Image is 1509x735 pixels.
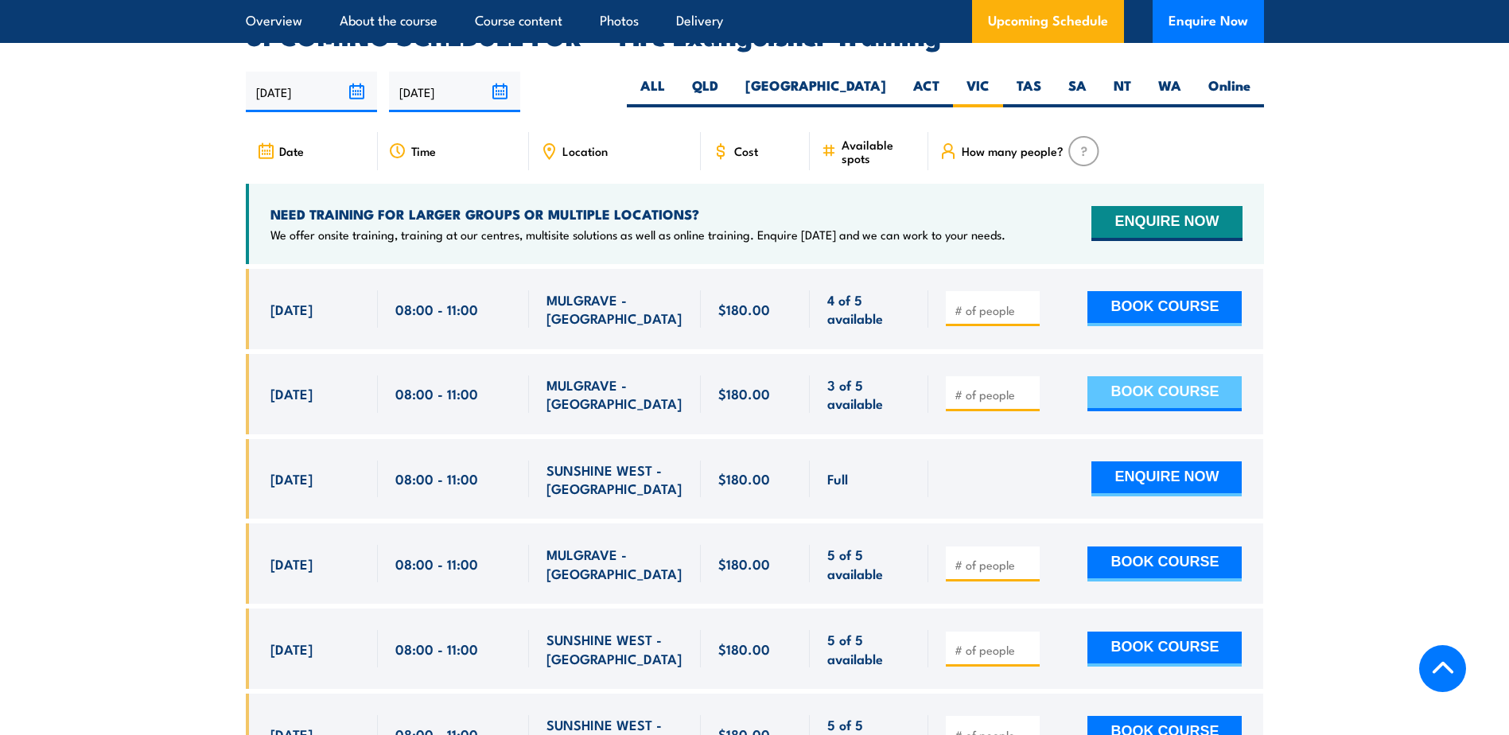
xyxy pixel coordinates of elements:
button: ENQUIRE NOW [1091,461,1242,496]
span: MULGRAVE - [GEOGRAPHIC_DATA] [546,290,683,328]
span: 4 of 5 available [827,290,911,328]
span: SUNSHINE WEST - [GEOGRAPHIC_DATA] [546,461,683,498]
input: # of people [955,557,1034,573]
input: # of people [955,642,1034,658]
label: WA [1145,76,1195,107]
span: How many people? [962,144,1064,157]
span: Time [411,144,436,157]
span: 08:00 - 11:00 [395,554,478,573]
label: Online [1195,76,1264,107]
input: # of people [955,387,1034,402]
span: [DATE] [270,640,313,658]
input: From date [246,72,377,112]
span: Available spots [842,138,917,165]
span: 08:00 - 11:00 [395,300,478,318]
span: 5 of 5 available [827,630,911,667]
span: 08:00 - 11:00 [395,384,478,402]
span: SUNSHINE WEST - [GEOGRAPHIC_DATA] [546,630,683,667]
span: Full [827,469,848,488]
span: 3 of 5 available [827,375,911,413]
label: NT [1100,76,1145,107]
button: BOOK COURSE [1087,291,1242,326]
button: BOOK COURSE [1087,376,1242,411]
label: VIC [953,76,1003,107]
span: [DATE] [270,384,313,402]
span: Location [562,144,608,157]
span: [DATE] [270,469,313,488]
h2: UPCOMING SCHEDULE FOR - "Fire Extinguisher Training" [246,24,1264,46]
h4: NEED TRAINING FOR LARGER GROUPS OR MULTIPLE LOCATIONS? [270,205,1005,223]
span: Cost [734,144,758,157]
span: $180.00 [718,640,770,658]
span: MULGRAVE - [GEOGRAPHIC_DATA] [546,375,683,413]
input: # of people [955,302,1034,318]
span: $180.00 [718,469,770,488]
input: To date [389,72,520,112]
button: BOOK COURSE [1087,546,1242,581]
label: QLD [679,76,732,107]
label: SA [1055,76,1100,107]
button: ENQUIRE NOW [1091,206,1242,241]
span: $180.00 [718,554,770,573]
span: MULGRAVE - [GEOGRAPHIC_DATA] [546,545,683,582]
span: $180.00 [718,384,770,402]
button: BOOK COURSE [1087,632,1242,667]
span: 5 of 5 available [827,545,911,582]
span: $180.00 [718,300,770,318]
span: 08:00 - 11:00 [395,640,478,658]
span: 08:00 - 11:00 [395,469,478,488]
span: [DATE] [270,554,313,573]
label: ACT [900,76,953,107]
span: Date [279,144,304,157]
label: TAS [1003,76,1055,107]
p: We offer onsite training, training at our centres, multisite solutions as well as online training... [270,227,1005,243]
span: [DATE] [270,300,313,318]
label: [GEOGRAPHIC_DATA] [732,76,900,107]
label: ALL [627,76,679,107]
